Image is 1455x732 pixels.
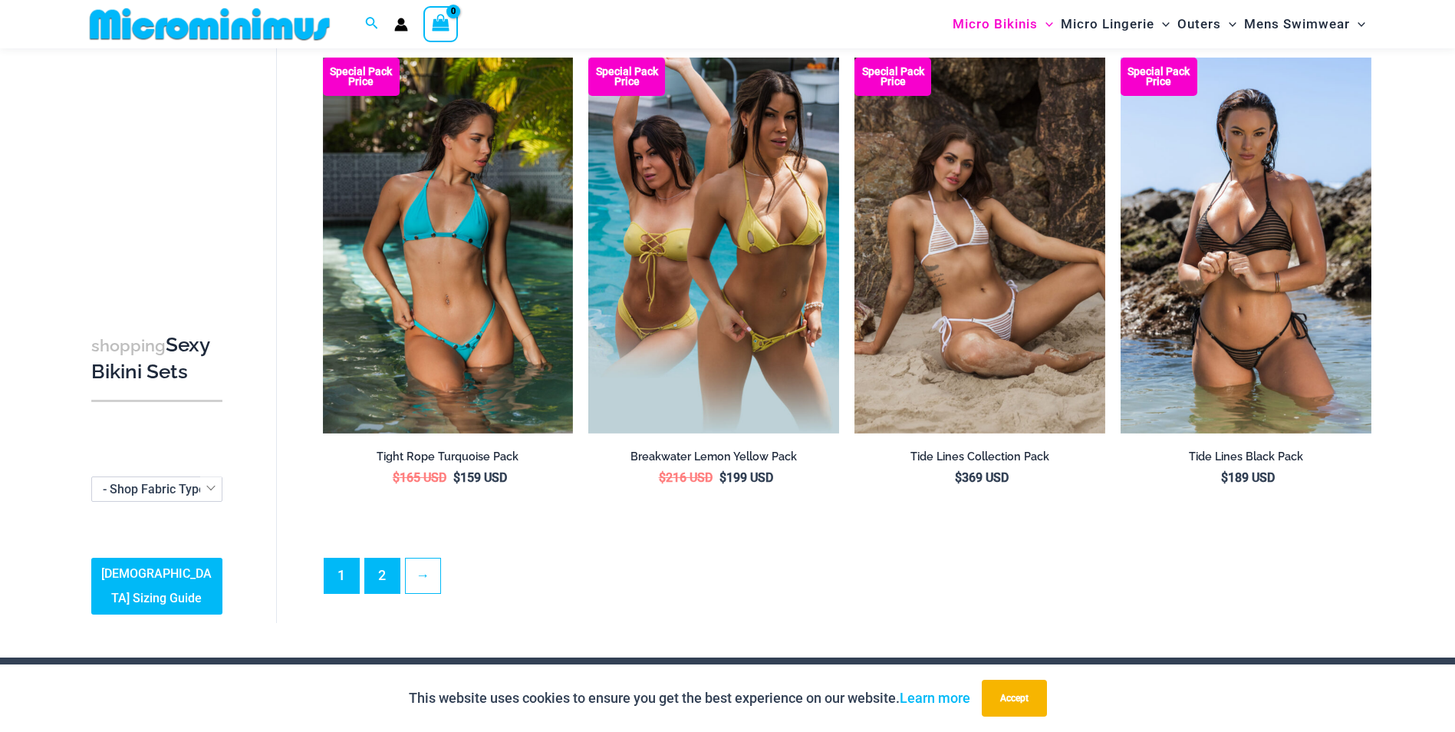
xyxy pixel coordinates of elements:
a: Mens SwimwearMenu ToggleMenu Toggle [1240,5,1369,44]
span: $ [719,470,726,485]
h2: Tide Lines Collection Pack [854,450,1105,464]
img: Tight Rope Turquoise 319 Tri Top 4228 Thong Bottom 02 [323,58,574,434]
bdi: 369 USD [955,470,1009,485]
span: Menu Toggle [1350,5,1365,44]
a: Breakwater Lemon Yellow Pack [588,450,839,470]
b: Special Pack Price [323,67,400,87]
span: $ [659,470,666,485]
span: - Shop Fabric Type [91,476,222,502]
b: Special Pack Price [1121,67,1197,87]
bdi: 165 USD [393,470,446,485]
a: Account icon link [394,18,408,31]
a: Tide Lines Black Pack [1121,450,1371,470]
a: Tight Rope Turquoise 319 Tri Top 4228 Thong Bottom 02 Tight Rope Turquoise 319 Tri Top 4228 Thong... [323,58,574,434]
img: Tide Lines White 308 Tri Top 470 Thong 07 [854,58,1105,434]
a: → [406,559,440,593]
b: Special Pack Price [588,67,665,87]
nav: Product Pagination [323,558,1371,602]
a: Search icon link [365,15,379,34]
h2: Tight Rope Turquoise Pack [323,450,574,464]
h3: Sexy Bikini Sets [91,332,222,385]
bdi: 199 USD [719,470,773,485]
p: This website uses cookies to ensure you get the best experience on our website. [409,687,970,710]
nav: Site Navigation [946,2,1372,46]
button: Accept [982,680,1047,717]
span: Outers [1177,5,1221,44]
span: - Shop Fabric Type [103,482,206,496]
a: Micro BikinisMenu ToggleMenu Toggle [949,5,1057,44]
span: Page 1 [324,559,359,593]
span: $ [393,470,400,485]
span: $ [453,470,460,485]
img: MM SHOP LOGO FLAT [84,7,336,41]
span: Mens Swimwear [1244,5,1350,44]
span: Micro Bikinis [953,5,1038,44]
b: Special Pack Price [854,67,931,87]
a: Tide Lines Black 350 Halter Top 470 Thong 04 Tide Lines Black 350 Halter Top 470 Thong 03Tide Lin... [1121,58,1371,434]
a: View Shopping Cart, empty [423,6,459,41]
a: Tide Lines Collection Pack [854,450,1105,470]
span: $ [1221,470,1228,485]
bdi: 216 USD [659,470,713,485]
img: Breakwater Lemon Yellow Bikini Pack [588,58,839,434]
a: Learn more [900,690,970,706]
a: Tight Rope Turquoise Pack [323,450,574,470]
bdi: 189 USD [1221,470,1275,485]
img: Tide Lines Black 350 Halter Top 470 Thong 04 [1121,58,1371,434]
a: OutersMenu ToggleMenu Toggle [1174,5,1240,44]
h2: Tide Lines Black Pack [1121,450,1371,464]
a: Page 2 [365,559,400,593]
a: Tide Lines White 308 Tri Top 470 Thong 07 Tide Lines Black 308 Tri Top 480 Micro 01Tide Lines Bla... [854,58,1105,434]
span: Micro Lingerie [1061,5,1154,44]
span: Menu Toggle [1154,5,1170,44]
span: shopping [91,336,166,355]
span: $ [955,470,962,485]
h2: Breakwater Lemon Yellow Pack [588,450,839,464]
span: Menu Toggle [1038,5,1053,44]
a: Breakwater Lemon Yellow Bikini Pack Breakwater Lemon Yellow Bikini Pack 2Breakwater Lemon Yellow ... [588,58,839,434]
a: Micro LingerieMenu ToggleMenu Toggle [1057,5,1174,44]
span: - Shop Fabric Type [92,477,222,501]
a: [DEMOGRAPHIC_DATA] Sizing Guide [91,559,222,615]
bdi: 159 USD [453,470,507,485]
span: Menu Toggle [1221,5,1236,44]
